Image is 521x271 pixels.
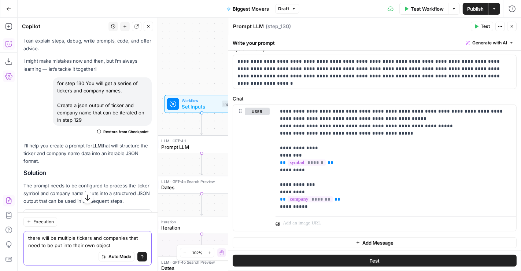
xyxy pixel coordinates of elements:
span: Add Message [362,239,393,246]
span: Iteration [161,224,235,231]
span: ( step_130 ) [266,23,291,30]
button: user [245,108,270,115]
button: Generate with AI [463,38,517,48]
button: Draft [275,4,299,14]
span: Test [481,23,490,30]
span: Workflow [182,98,219,103]
button: Auto Mode [99,252,134,261]
textarea: there will be multiple tickers and companies that need to be put into their own object [28,234,147,249]
div: IterationIterationStep 129 [144,216,260,234]
label: Chat [233,95,517,102]
h2: Solution [23,169,152,176]
button: Biggest Movers [222,3,274,15]
div: user [233,105,270,231]
span: Biggest Movers [233,5,269,12]
div: LLM · GPT-4o Search PreviewDatesStep 126 [144,176,260,194]
div: for step 130 You will get a series of tickers and company names. Create a json output of ticker a... [53,77,152,126]
div: LLM · GPT-4.1Prompt LLMStep 130 [144,135,260,153]
p: I'll help you create a prompt for that will structure the ticker and company name data into an it... [23,142,152,165]
button: Add Message [233,237,517,248]
g: Edge from start to step_130 [201,113,203,135]
span: Execution [33,218,54,225]
div: Copilot [22,23,106,30]
span: Restore from Checkpoint [103,129,149,135]
p: The prompt needs to be configured to process the ticker symbol and company name inputs into a str... [23,182,152,205]
button: Restore from Checkpoint [94,127,152,136]
textarea: Prompt LLM [233,23,264,30]
button: Execution [23,217,57,226]
div: WorkflowSet InputsInputs [144,95,260,113]
span: Auto Mode [108,253,131,260]
button: Test [233,255,517,267]
span: Dates [161,184,235,191]
span: Iteration [161,219,235,225]
span: Set Inputs [182,103,219,110]
span: 102% [192,250,202,256]
button: Test [471,22,493,31]
g: Edge from step_130 to step_126 [201,153,203,175]
span: Publish [467,5,484,12]
span: LLM · GPT-4o Search Preview [161,178,235,184]
span: Draft [278,6,289,12]
span: Prompt LLM [161,143,235,151]
button: Test Workflow [399,3,448,15]
div: Inputs [222,100,236,107]
span: LLM · GPT-4.1 [161,138,235,144]
span: Generate with AI [472,40,507,46]
a: LLM [92,143,101,149]
div: Write your prompt [228,35,521,50]
p: I can explain steps, debug, write prompts, code, and offer advice. [23,37,152,52]
span: Test Workflow [411,5,444,12]
p: I might make mistakes now and then, but I’m always learning — let’s tackle it together! [23,57,152,73]
span: LLM · GPT-4o Search Preview [161,259,237,265]
span: Test [370,257,380,264]
button: Publish [463,3,488,15]
g: Edge from step_126 to step_129 [201,194,203,216]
